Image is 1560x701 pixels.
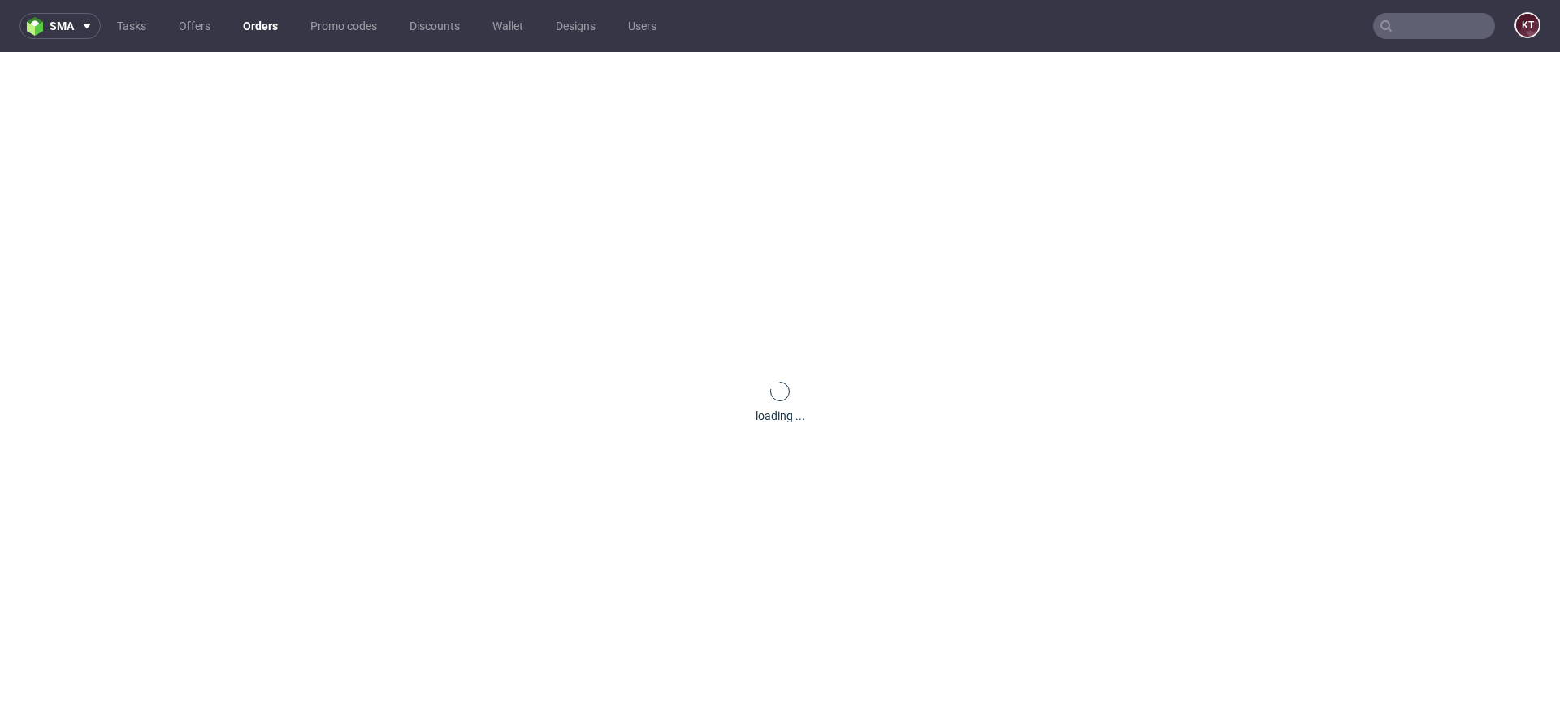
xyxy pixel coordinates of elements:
a: Wallet [483,13,533,39]
figcaption: KT [1516,14,1539,37]
a: Tasks [107,13,156,39]
img: logo [27,17,50,36]
a: Orders [233,13,288,39]
a: Promo codes [301,13,387,39]
a: Offers [169,13,220,39]
button: sma [19,13,101,39]
a: Users [618,13,666,39]
a: Designs [546,13,605,39]
div: loading ... [756,408,805,424]
span: sma [50,20,74,32]
a: Discounts [400,13,470,39]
